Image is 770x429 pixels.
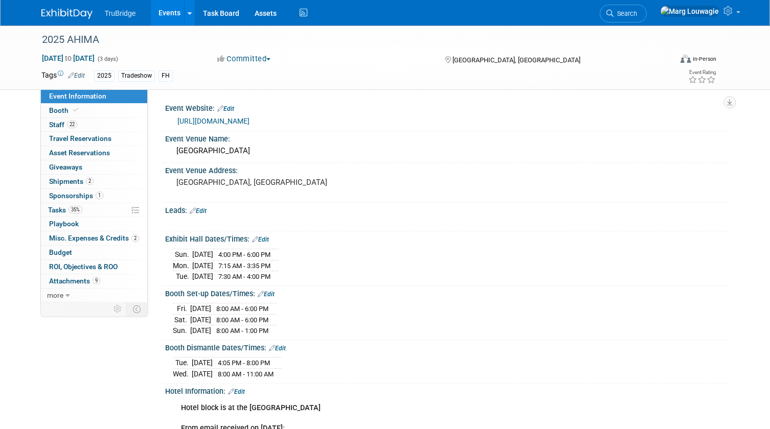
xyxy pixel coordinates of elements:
[192,249,213,260] td: [DATE]
[63,54,73,62] span: to
[173,249,192,260] td: Sun.
[68,72,85,79] a: Edit
[41,260,147,274] a: ROI, Objectives & ROO
[190,314,211,325] td: [DATE]
[165,231,729,245] div: Exhibit Hall Dates/Times:
[41,9,93,19] img: ExhibitDay
[173,260,192,271] td: Mon.
[216,327,268,335] span: 8:00 AM - 1:00 PM
[49,220,79,228] span: Playbook
[452,56,580,64] span: [GEOGRAPHIC_DATA], [GEOGRAPHIC_DATA]
[96,192,103,199] span: 1
[214,54,275,64] button: Committed
[190,325,211,336] td: [DATE]
[97,56,118,62] span: (3 days)
[165,163,729,176] div: Event Venue Address:
[41,70,85,82] td: Tags
[177,117,250,125] a: [URL][DOMAIN_NAME]
[165,101,729,114] div: Event Website:
[41,146,147,160] a: Asset Reservations
[49,121,77,129] span: Staff
[181,403,321,412] b: Hotel block is at the [GEOGRAPHIC_DATA]
[216,305,268,313] span: 8:00 AM - 6:00 PM
[41,89,147,103] a: Event Information
[41,54,95,63] span: [DATE] [DATE]
[49,149,110,157] span: Asset Reservations
[105,9,136,17] span: TruBridge
[41,274,147,288] a: Attachments9
[217,105,234,112] a: Edit
[158,70,173,81] div: FH
[49,106,80,114] span: Booth
[192,260,213,271] td: [DATE]
[617,53,716,68] div: Event Format
[600,5,647,22] a: Search
[218,251,270,258] span: 4:00 PM - 6:00 PM
[688,70,716,75] div: Event Rating
[94,70,115,81] div: 2025
[192,368,213,379] td: [DATE]
[49,163,82,171] span: Giveaways
[41,118,147,132] a: Staff22
[165,286,729,299] div: Booth Set-up Dates/Times:
[692,55,716,63] div: In-Person
[41,289,147,302] a: more
[165,340,729,353] div: Booth Dismantle Dates/Times:
[216,316,268,324] span: 8:00 AM - 6:00 PM
[49,192,103,200] span: Sponsorships
[165,131,729,144] div: Event Venue Name:
[173,271,192,282] td: Tue.
[48,206,82,214] span: Tasks
[67,121,77,128] span: 22
[165,384,729,397] div: Hotel Information:
[218,370,274,378] span: 8:00 AM - 11:00 AM
[49,177,94,185] span: Shipments
[228,388,245,395] a: Edit
[252,236,269,243] a: Edit
[109,302,127,316] td: Personalize Event Tab Strip
[73,107,78,113] i: Booth reservation complete
[614,10,637,17] span: Search
[131,234,139,242] span: 2
[258,291,275,298] a: Edit
[41,175,147,188] a: Shipments2
[218,359,270,367] span: 4:05 PM - 8:00 PM
[93,277,100,284] span: 9
[38,31,659,49] div: 2025 AHIMA
[49,277,100,285] span: Attachments
[173,325,190,336] td: Sun.
[49,92,106,100] span: Event Information
[49,234,139,242] span: Misc. Expenses & Credits
[176,178,389,187] pre: [GEOGRAPHIC_DATA], [GEOGRAPHIC_DATA]
[41,160,147,174] a: Giveaways
[173,357,192,369] td: Tue.
[49,134,111,142] span: Travel Reservations
[69,206,82,213] span: 35%
[49,248,72,256] span: Budget
[41,132,147,146] a: Travel Reservations
[41,189,147,203] a: Sponsorships1
[126,302,147,316] td: Toggle Event Tabs
[41,246,147,259] a: Budget
[660,6,719,17] img: Marg Louwagie
[173,303,190,315] td: Fri.
[165,203,729,216] div: Leads:
[681,55,691,63] img: Format-Inperson.png
[41,231,147,245] a: Misc. Expenses & Credits2
[192,357,213,369] td: [DATE]
[192,271,213,282] td: [DATE]
[86,177,94,185] span: 2
[173,314,190,325] td: Sat.
[218,262,270,270] span: 7:15 AM - 3:35 PM
[47,291,63,299] span: more
[41,104,147,117] a: Booth
[49,263,118,271] span: ROI, Objectives & ROO
[218,273,270,280] span: 7:30 AM - 4:00 PM
[190,303,211,315] td: [DATE]
[173,143,721,159] div: [GEOGRAPHIC_DATA]
[190,207,207,214] a: Edit
[41,203,147,217] a: Tasks35%
[173,368,192,379] td: Wed.
[118,70,155,81] div: Tradeshow
[41,217,147,231] a: Playbook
